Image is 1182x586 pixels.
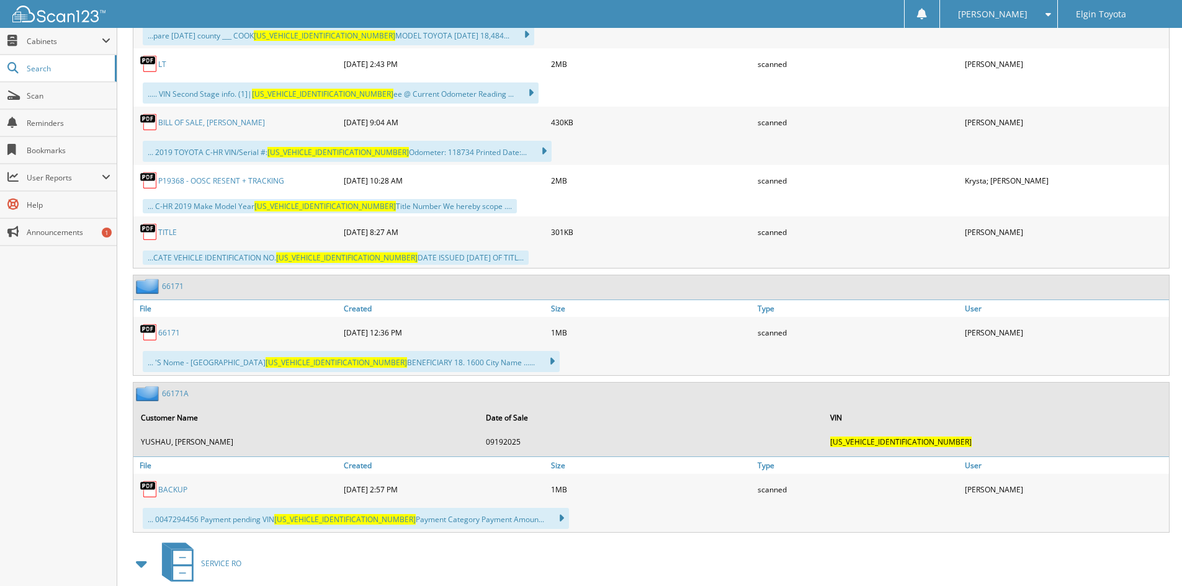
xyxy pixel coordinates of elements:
span: Bookmarks [27,145,110,156]
img: PDF.png [140,55,158,73]
a: 66171 [158,327,180,338]
span: Scan [27,91,110,101]
div: ... 0047294456 Payment pending VIN Payment Category Payment Amoun... [143,508,569,529]
div: [PERSON_NAME] [962,51,1169,76]
iframe: Chat Widget [1120,526,1182,586]
div: ..... VIN Second Stage info. (1]| ee @ Current Odometer Reading ... [143,82,539,104]
div: 1 [102,228,112,238]
a: BILL OF SALE, [PERSON_NAME] [158,117,265,128]
div: 430KB [548,110,755,135]
span: Reminders [27,118,110,128]
a: Size [548,457,755,474]
span: Announcements [27,227,110,238]
span: [US_VEHICLE_IDENTIFICATION_NUMBER] [276,252,418,263]
span: Elgin Toyota [1076,11,1126,18]
div: Krysta; [PERSON_NAME] [962,168,1169,193]
div: [PERSON_NAME] [962,220,1169,244]
div: 1MB [548,320,755,345]
img: PDF.png [140,113,158,131]
div: [DATE] 9:04 AM [341,110,548,135]
a: Type [754,300,962,317]
div: scanned [754,110,962,135]
span: [US_VEHICLE_IDENTIFICATION_NUMBER] [830,437,972,447]
div: [DATE] 2:43 PM [341,51,548,76]
div: scanned [754,320,962,345]
span: [US_VEHICLE_IDENTIFICATION_NUMBER] [254,30,395,41]
td: YUSHAU, [PERSON_NAME] [135,432,478,452]
a: User [962,457,1169,474]
span: Cabinets [27,36,102,47]
div: 2MB [548,168,755,193]
span: [US_VEHICLE_IDENTIFICATION_NUMBER] [274,514,416,525]
img: folder2.png [136,386,162,401]
span: [PERSON_NAME] [958,11,1028,18]
span: SERVICE RO [201,558,241,569]
div: ... C-HR 2019 Make Model Year Title Number We hereby scope .... [143,199,517,213]
span: [US_VEHICLE_IDENTIFICATION_NUMBER] [254,201,396,211]
img: PDF.png [140,223,158,241]
a: 66171 [162,281,184,291]
img: folder2.png [136,278,162,294]
div: ...pare [DATE] county ___ COOK MODEL TOYOTA [DATE] 18,484... [143,24,534,45]
img: PDF.png [140,171,158,190]
img: PDF.png [140,480,158,499]
a: LT [158,59,166,69]
a: File [133,457,341,474]
span: Help [27,200,110,210]
div: [DATE] 10:28 AM [341,168,548,193]
div: [PERSON_NAME] [962,320,1169,345]
a: Size [548,300,755,317]
span: [US_VEHICLE_IDENTIFICATION_NUMBER] [267,147,409,158]
span: [US_VEHICLE_IDENTIFICATION_NUMBER] [266,357,407,368]
div: 301KB [548,220,755,244]
a: 66171A [162,388,189,399]
a: P19368 - OOSC RESENT + TRACKING [158,175,284,186]
a: TITLE [158,227,177,238]
a: Type [754,457,962,474]
a: Created [341,457,548,474]
div: 1MB [548,477,755,502]
span: Search [27,63,109,74]
span: [US_VEHICLE_IDENTIFICATION_NUMBER] [252,89,393,99]
a: File [133,300,341,317]
div: ... 'S Nome - [GEOGRAPHIC_DATA] BENEFICIARY 18. 1600 City Name ...... [143,351,560,372]
img: scan123-logo-white.svg [12,6,105,22]
a: User [962,300,1169,317]
th: Date of Sale [480,405,823,430]
div: [PERSON_NAME] [962,477,1169,502]
div: scanned [754,51,962,76]
span: User Reports [27,172,102,183]
img: PDF.png [140,323,158,342]
th: Customer Name [135,405,478,430]
td: 09192025 [480,432,823,452]
div: scanned [754,220,962,244]
th: VIN [824,405,1168,430]
div: [DATE] 2:57 PM [341,477,548,502]
div: [DATE] 8:27 AM [341,220,548,244]
div: ... 2019 TOYOTA C-HR VIN/Serial #: Odometer: 118734 Printed Date:... [143,141,552,162]
div: [PERSON_NAME] [962,110,1169,135]
div: ...CATE VEHICLE IDENTIFICATION NO. DATE ISSUED [DATE] OF TITL... [143,251,529,265]
div: scanned [754,168,962,193]
div: 2MB [548,51,755,76]
a: Created [341,300,548,317]
a: BACKUP [158,484,187,495]
div: scanned [754,477,962,502]
div: [DATE] 12:36 PM [341,320,548,345]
